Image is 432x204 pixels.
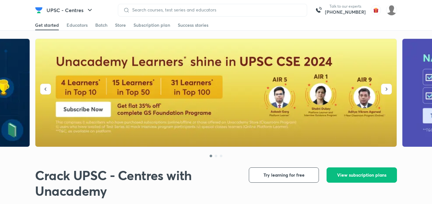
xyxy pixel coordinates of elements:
h1: Crack UPSC - Centres with Unacademy [35,167,239,199]
div: Store [115,22,126,28]
img: avatar [371,5,381,15]
div: Success stories [178,22,208,28]
a: Subscription plan [133,20,170,30]
img: Abhijeet Srivastav [386,5,397,16]
div: Get started [35,22,59,28]
span: View subscription plans [337,172,386,178]
a: Batch [95,20,107,30]
img: Company Logo [35,6,43,14]
div: Batch [95,22,107,28]
a: [PHONE_NUMBER] [325,9,366,15]
div: Educators [67,22,88,28]
a: Get started [35,20,59,30]
p: Talk to our experts [325,4,366,9]
button: UPSC - Centres [43,4,97,17]
a: Educators [67,20,88,30]
button: View subscription plans [327,167,397,183]
a: Store [115,20,126,30]
input: Search courses, test series and educators [130,7,302,12]
img: call-us [312,4,325,17]
span: Try learning for free [263,172,305,178]
div: Subscription plan [133,22,170,28]
a: Success stories [178,20,208,30]
button: Try learning for free [249,167,319,183]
